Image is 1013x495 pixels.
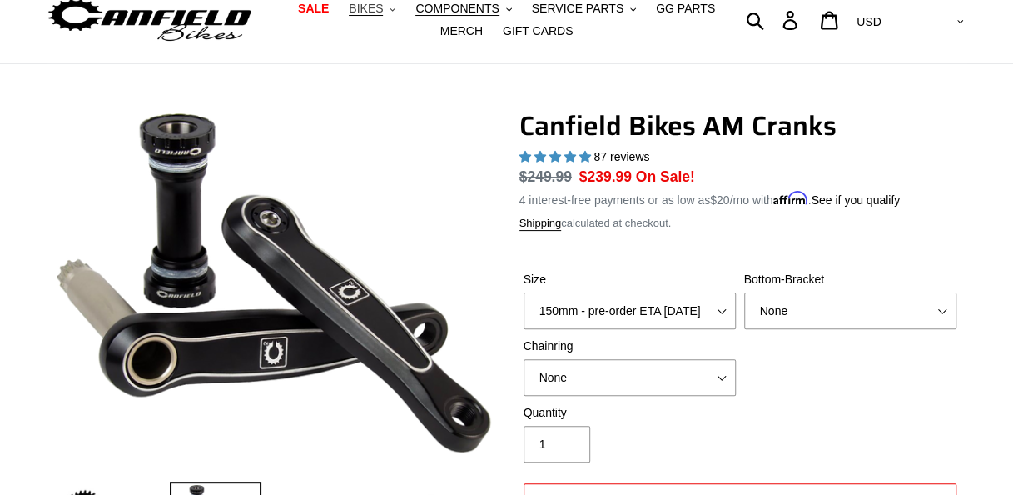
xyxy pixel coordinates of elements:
a: GIFT CARDS [494,20,582,42]
span: BIKES [349,2,383,16]
span: GG PARTS [656,2,715,16]
label: Size [524,271,736,288]
span: SERVICE PARTS [532,2,623,16]
span: Affirm [773,191,808,205]
p: 4 interest-free payments or as low as /mo with . [519,187,901,209]
h1: Canfield Bikes AM Cranks [519,110,961,142]
span: MERCH [440,24,483,38]
span: $20 [710,193,729,207]
label: Quantity [524,404,736,422]
label: Chainring [524,337,736,355]
label: Bottom-Bracket [744,271,956,288]
span: $239.99 [579,168,632,185]
a: Shipping [519,217,562,231]
s: $249.99 [519,168,572,185]
a: See if you qualify - Learn more about Affirm Financing (opens in modal) [811,193,900,207]
span: COMPONENTS [415,2,499,16]
span: GIFT CARDS [503,24,574,38]
span: 87 reviews [593,150,649,163]
div: calculated at checkout. [519,215,961,232]
span: 4.97 stars [519,150,594,163]
span: SALE [298,2,329,16]
a: MERCH [432,20,491,42]
span: On Sale! [636,166,695,187]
